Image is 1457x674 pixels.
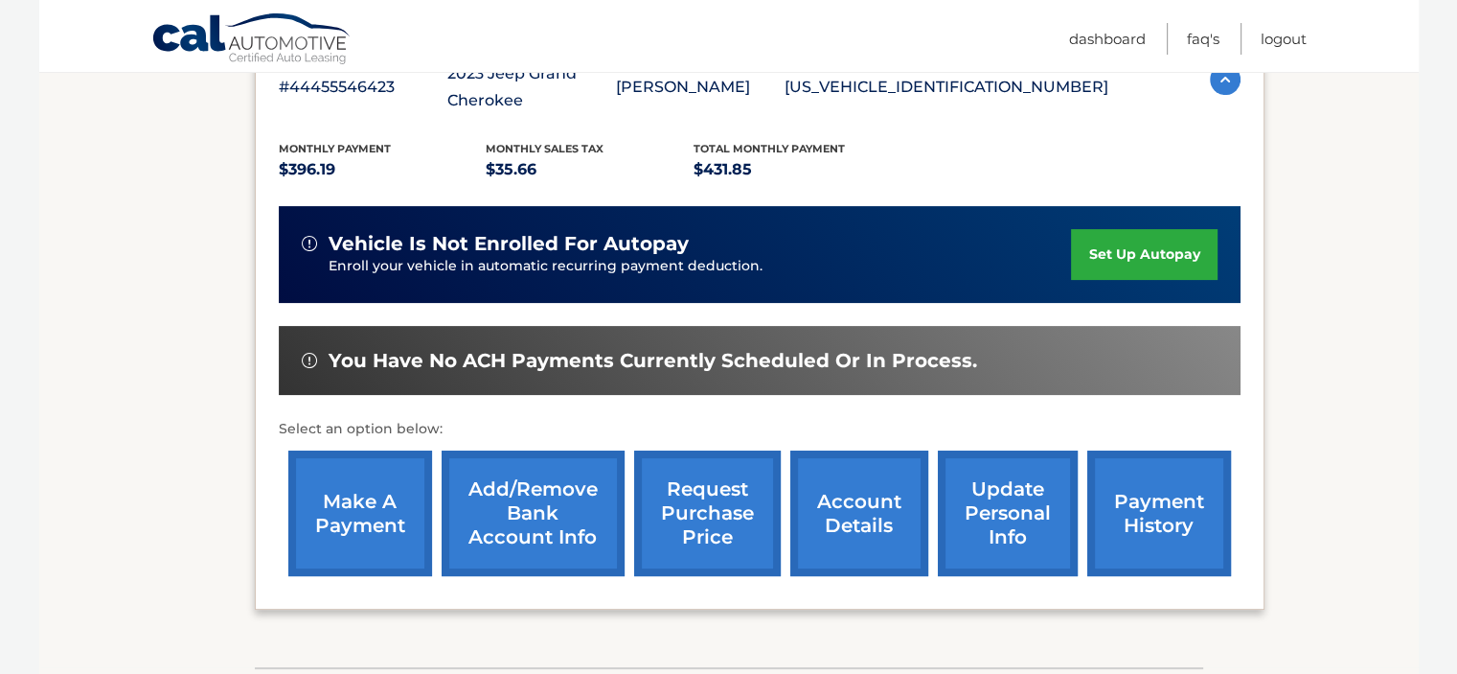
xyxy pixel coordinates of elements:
[1087,451,1231,576] a: payment history
[447,60,616,114] p: 2023 Jeep Grand Cherokee
[288,451,432,576] a: make a payment
[694,142,845,155] span: Total Monthly Payment
[1187,23,1219,55] a: FAQ's
[279,418,1241,441] p: Select an option below:
[442,451,625,576] a: Add/Remove bank account info
[785,74,1108,101] p: [US_VEHICLE_IDENTIFICATION_NUMBER]
[151,12,353,68] a: Cal Automotive
[1071,229,1217,280] a: set up autopay
[1210,64,1241,95] img: accordion-active.svg
[279,156,487,183] p: $396.19
[694,156,901,183] p: $431.85
[634,451,781,576] a: request purchase price
[302,353,317,368] img: alert-white.svg
[329,256,1072,277] p: Enroll your vehicle in automatic recurring payment deduction.
[279,142,391,155] span: Monthly Payment
[329,349,977,373] span: You have no ACH payments currently scheduled or in process.
[1261,23,1307,55] a: Logout
[302,236,317,251] img: alert-white.svg
[790,451,928,576] a: account details
[486,156,694,183] p: $35.66
[616,74,785,101] p: [PERSON_NAME]
[938,451,1078,576] a: update personal info
[486,142,603,155] span: Monthly sales Tax
[279,74,447,101] p: #44455546423
[1069,23,1146,55] a: Dashboard
[329,232,689,256] span: vehicle is not enrolled for autopay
